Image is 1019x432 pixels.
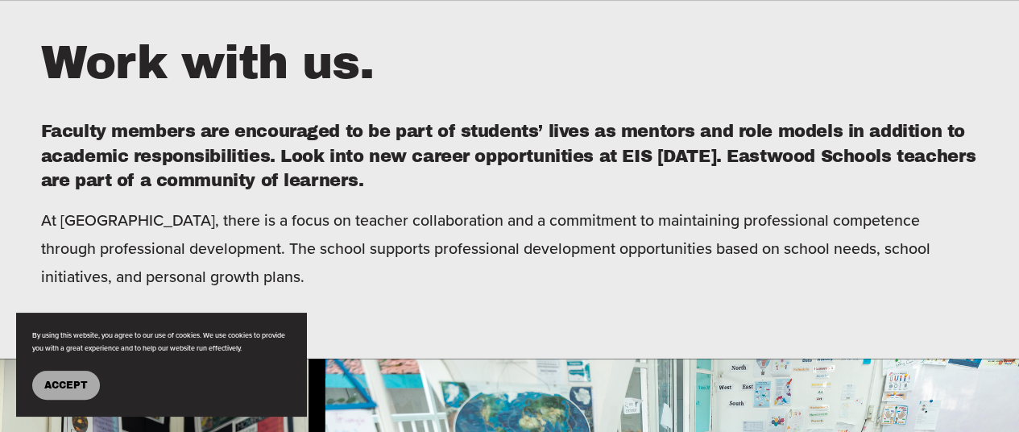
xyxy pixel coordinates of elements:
[41,119,979,194] h4: Faculty members are encouraged to be part of students’ lives as mentors and role models in additi...
[41,32,979,93] h2: Work with us.
[44,380,88,391] span: Accept
[16,313,306,416] section: Cookie banner
[41,206,979,292] p: At [GEOGRAPHIC_DATA], there is a focus on teacher collaboration and a commitment to maintaining p...
[32,371,100,400] button: Accept
[32,329,290,355] p: By using this website, you agree to our use of cookies. We use cookies to provide you with a grea...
